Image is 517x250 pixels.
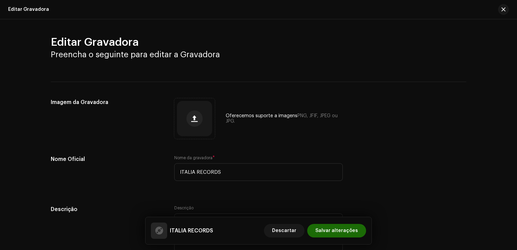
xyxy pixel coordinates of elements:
[174,205,194,211] label: Descrição
[51,205,163,213] h5: Descrição
[51,155,163,163] h5: Nome Oficial
[170,227,213,235] h5: ITALIA RECORDS
[174,163,343,181] input: Digite algo...
[315,224,358,237] span: Salvar alterações
[264,224,305,237] button: Descartar
[272,224,296,237] span: Descartar
[174,155,215,161] label: Nome da gravadora
[51,49,466,60] h3: Preencha o seguinte para editar a Gravadora
[307,224,366,237] button: Salvar alterações
[51,98,163,106] h5: Imagem da Gravadora
[226,113,343,124] div: Oferecemos suporte a imagens
[51,36,466,49] h2: Editar Gravadora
